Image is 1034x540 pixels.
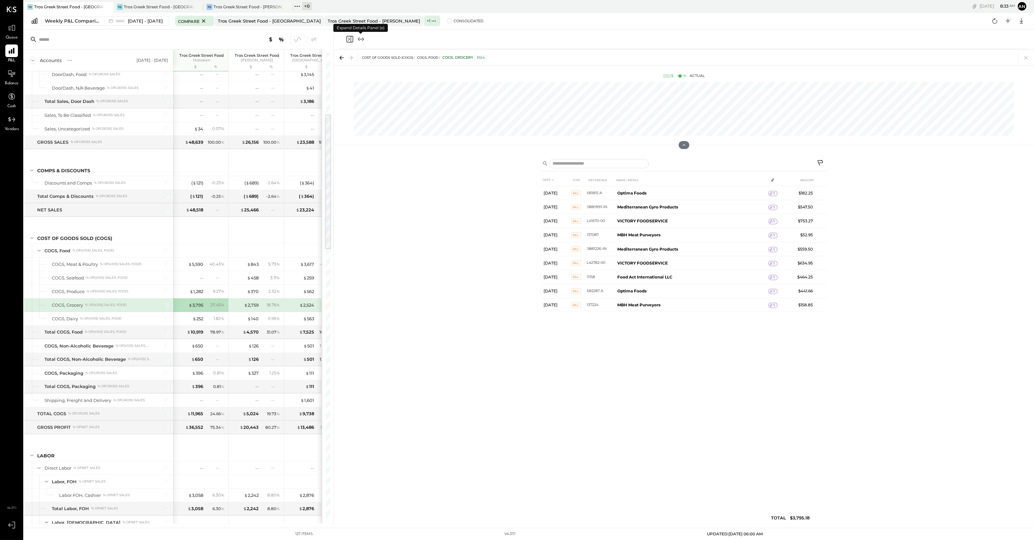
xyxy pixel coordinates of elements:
div: -- [271,112,280,118]
span: % [276,302,280,307]
div: -- [271,85,280,91]
span: Balance [5,81,19,87]
div: copy link [971,3,978,10]
span: % [276,261,280,267]
span: $ [301,193,304,199]
b: Optima Foods [618,288,647,293]
div: ( 689 ) [244,180,259,186]
p: Tros Greek Street Food [288,53,337,58]
span: $ [306,85,309,91]
td: $753.27 [790,214,816,228]
div: Actual [663,73,705,79]
span: % [221,316,224,321]
div: [DATE] - [DATE] [136,57,168,63]
span: W40 [116,19,126,23]
a: Queue [0,22,23,41]
span: $ [186,207,190,212]
button: An [1017,1,1027,12]
span: % [221,302,224,307]
button: Hide Chart [679,141,689,149]
div: 5,590 [188,261,203,268]
div: 100.00 [319,139,335,145]
td: [DATE] [541,214,571,228]
div: % of GROSS SALES [96,194,127,198]
span: % [221,180,224,185]
div: 4,570 [243,329,259,335]
div: 650 [192,343,203,349]
div: 27.45 [211,302,224,308]
div: Total COGS, Food [44,329,83,335]
td: L42782-00 [587,256,615,270]
div: 25,466 [240,207,259,213]
div: ( 689 ) [244,193,259,199]
span: $ [247,275,251,280]
span: BILL [571,302,581,308]
span: 1 [773,289,775,294]
div: 48,518 [186,207,203,213]
span: BILL [571,260,581,266]
span: COGS, Food [417,55,438,60]
th: AMOUNT [790,174,816,186]
div: % of GROSS SALES [70,140,102,144]
div: -- [216,112,224,118]
div: DoorDash, Food [52,71,87,78]
div: -- [311,112,314,118]
div: -- [200,71,203,78]
div: - 2.64 [266,180,280,186]
div: Accounts [40,57,62,64]
span: COST OF GOODS SOLD (COGS) [362,55,413,60]
div: COGS, Food [44,248,70,254]
span: Compare [178,18,200,24]
span: $ [192,343,195,348]
div: COGS, Seafood [52,275,84,281]
div: 501 [303,343,314,349]
div: -- [255,126,259,132]
div: -- [271,343,280,348]
div: 562 [303,288,314,295]
p: Tros Greek Street Food [232,53,282,58]
div: COGS, Non-Alcoholic Beverage [44,343,114,349]
div: 23,588 [296,139,314,145]
span: $ [188,262,192,267]
div: Total Comps & Discounts [37,193,94,199]
div: -- [271,71,280,77]
div: % of (4105) Sales, Food [72,248,114,253]
div: % of (4105) Sales, Food [100,262,141,267]
div: 2,524 [300,302,314,308]
div: COGS, Meat & Poultry [52,261,98,268]
div: 3.11 [270,275,280,281]
a: P&L [0,44,23,64]
div: 40.43 [210,261,224,267]
td: 681815 A [587,186,615,200]
div: % of GROSS SALES [107,86,138,90]
span: $ [189,302,192,308]
div: ( 121 ) [190,193,203,199]
span: $ [190,289,193,294]
td: [DATE] [541,200,571,214]
div: TG [117,4,123,10]
a: Vendors [0,113,23,132]
span: Hoboken [193,58,210,62]
div: 2.52 [268,288,280,294]
div: 23,224 [296,207,314,213]
td: $441.66 [790,284,816,298]
div: 650 [191,356,203,362]
td: [DATE] [541,242,571,256]
td: [DATE] [541,298,571,312]
span: $ [303,289,307,294]
span: $ [248,356,252,362]
div: Tros Greek Street Food - [PERSON_NAME] [328,18,420,24]
div: % [260,64,282,70]
th: NAME / MEMO [615,174,769,186]
a: Cash [0,90,23,110]
span: BILL [571,218,581,224]
div: Tros Greek Street Food - [GEOGRAPHIC_DATA] [124,4,193,10]
div: 31.07 [267,329,280,335]
div: 18.76 [267,302,280,308]
span: $ [244,302,248,308]
span: [DATE] - [DATE] [128,18,163,24]
th: REFERENCE [587,174,615,186]
div: 134.56 [320,343,335,349]
span: % [221,288,224,294]
div: % of (4105) Sales, Food [86,275,128,280]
